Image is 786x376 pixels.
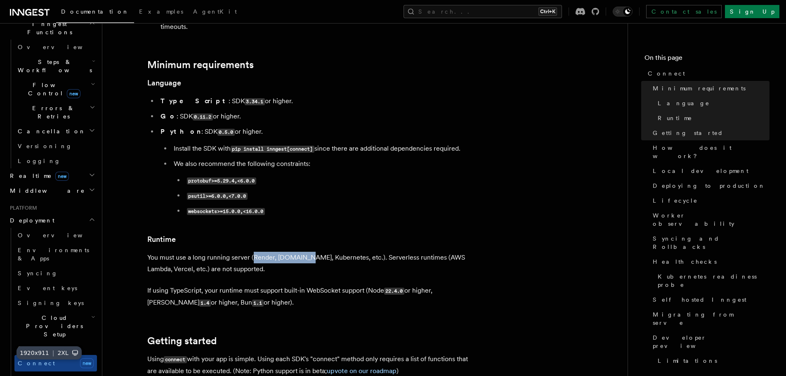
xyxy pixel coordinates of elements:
[653,296,746,304] span: Self hosted Inngest
[649,292,769,307] a: Self hosted Inngest
[14,81,91,97] span: Flow Control
[217,129,235,136] code: 0.5.0
[18,247,89,262] span: Environments & Apps
[658,99,710,107] span: Language
[653,144,769,160] span: How does it work?
[644,53,769,66] h4: On this page
[18,158,61,164] span: Logging
[14,104,90,121] span: Errors & Retries
[193,114,213,121] code: 0.11.2
[653,196,698,205] span: Lifecycle
[653,310,769,327] span: Migrating from serve
[649,307,769,330] a: Migrating from serve
[171,143,477,155] li: Install the SDK with since there are additional dependencies required.
[7,172,69,180] span: Realtime
[14,127,86,135] span: Cancellation
[538,7,557,16] kbd: Ctrl+K
[158,95,477,107] li: : SDK or higher.
[7,187,85,195] span: Middleware
[7,216,54,225] span: Deployment
[18,143,72,149] span: Versioning
[654,353,769,368] a: Limitations
[14,101,97,124] button: Errors & Retries
[725,5,779,18] a: Sign Up
[14,40,97,54] a: Overview
[147,77,181,89] a: Language
[654,269,769,292] a: Kubernetes readiness probe
[649,140,769,163] a: How does it work?
[653,258,717,266] span: Health checks
[14,342,97,355] span: Guides
[161,128,201,135] strong: Python
[653,333,769,350] span: Developer preview
[653,84,746,92] span: Minimum requirements
[613,7,633,17] button: Toggle dark mode
[61,8,129,15] span: Documentation
[658,272,769,289] span: Kubernetes readiness probe
[147,252,477,275] p: You must use a long running server (Render, [DOMAIN_NAME], Kubernetes, etc.). Serverless runtimes...
[384,288,404,295] code: 22.4.0
[14,139,97,154] a: Versioning
[653,167,748,175] span: Local development
[193,8,237,15] span: AgentKit
[7,17,97,40] button: Inngest Functions
[18,232,103,239] span: Overview
[161,97,229,105] strong: TypeScript
[158,111,477,123] li: : SDK or higher.
[658,114,692,122] span: Runtime
[7,40,97,168] div: Inngest Functions
[644,66,769,81] a: Connect
[245,98,265,105] code: 3.34.1
[404,5,562,18] button: Search...Ctrl+K
[648,69,685,78] span: Connect
[327,367,397,375] a: upvote on our roadmap
[649,193,769,208] a: Lifecycle
[134,2,188,22] a: Examples
[199,300,211,307] code: 1.4
[649,125,769,140] a: Getting started
[14,124,97,139] button: Cancellation
[147,285,477,309] p: If using TypeScript, your runtime must support built-in WebSocket support (Node or higher, [PERSO...
[649,163,769,178] a: Local development
[139,8,183,15] span: Examples
[649,254,769,269] a: Health checks
[7,168,97,183] button: Realtimenew
[187,208,265,215] code: websockets>=15.0.0,<16.0.0
[653,182,765,190] span: Deploying to production
[7,205,37,211] span: Platform
[14,54,97,78] button: Steps & Workflows
[14,314,91,338] span: Cloud Providers Setup
[164,356,187,363] code: connect
[14,266,97,281] a: Syncing
[14,355,97,371] a: Connectnew
[653,211,769,228] span: Worker observability
[18,285,77,291] span: Event keys
[654,111,769,125] a: Runtime
[18,360,55,367] span: Connect
[14,281,97,296] a: Event keys
[80,358,94,368] span: new
[55,172,69,181] span: new
[171,158,477,217] li: We also recommend the following constraints:
[649,330,769,353] a: Developer preview
[649,178,769,193] a: Deploying to production
[646,5,722,18] a: Contact sales
[187,193,248,200] code: psutil>=6.0.0,<7.0.0
[14,58,92,74] span: Steps & Workflows
[158,126,477,217] li: : SDK or higher.
[7,20,89,36] span: Inngest Functions
[188,2,242,22] a: AgentKit
[653,129,723,137] span: Getting started
[14,310,97,342] button: Cloud Providers Setup
[147,59,254,71] a: Minimum requirements
[18,270,58,277] span: Syncing
[14,78,97,101] button: Flow Controlnew
[653,234,769,251] span: Syncing and Rollbacks
[649,81,769,96] a: Minimum requirements
[18,300,84,306] span: Signing keys
[147,234,176,245] a: Runtime
[14,243,97,266] a: Environments & Apps
[7,213,97,228] button: Deployment
[161,112,177,120] strong: Go
[14,154,97,168] a: Logging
